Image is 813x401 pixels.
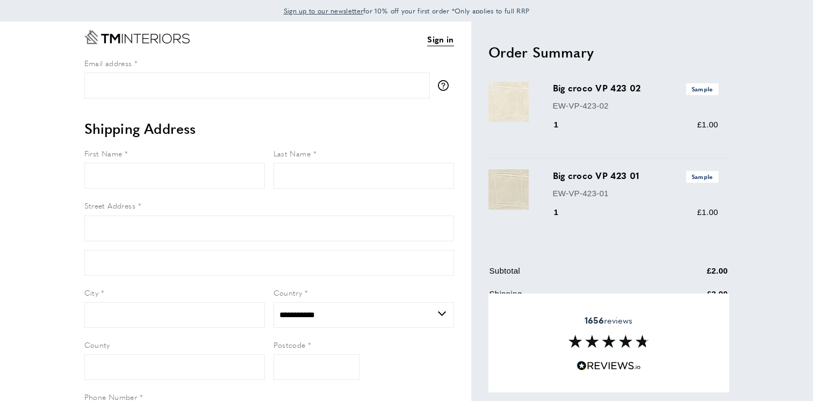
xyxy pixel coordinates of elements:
span: reviews [585,315,632,326]
img: Reviews section [569,335,649,348]
img: Big croco VP 423 01 [488,169,529,210]
span: Sample [686,171,718,182]
td: Shipping [490,288,653,309]
a: Go to Home page [84,30,190,44]
strong: 1656 [585,314,604,326]
img: Reviews.io 5 stars [577,361,641,371]
a: Sign in [427,33,454,46]
span: Street Address [84,200,136,211]
span: City [84,287,99,298]
h3: Big croco VP 423 01 [553,169,718,182]
button: More information [438,80,454,91]
div: 1 [553,206,574,219]
span: £1.00 [697,120,718,129]
h2: Order Summary [488,42,729,62]
span: Email address [84,58,132,68]
p: EW-VP-423-01 [553,187,718,200]
span: Sample [686,83,718,95]
img: Big croco VP 423 02 [488,82,529,122]
span: County [84,339,110,350]
td: £2.00 [654,264,728,285]
span: First Name [84,148,123,159]
p: EW-VP-423-02 [553,99,718,112]
span: Last Name [274,148,311,159]
span: Country [274,287,303,298]
a: Sign up to our newsletter [284,5,364,16]
h2: Shipping Address [84,119,454,138]
span: Sign up to our newsletter [284,6,364,16]
span: for 10% off your first order *Only applies to full RRP [284,6,530,16]
td: £3.00 [654,288,728,309]
td: Subtotal [490,264,653,285]
span: £1.00 [697,207,718,217]
h3: Big croco VP 423 02 [553,82,718,95]
span: Postcode [274,339,306,350]
div: 1 [553,118,574,131]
